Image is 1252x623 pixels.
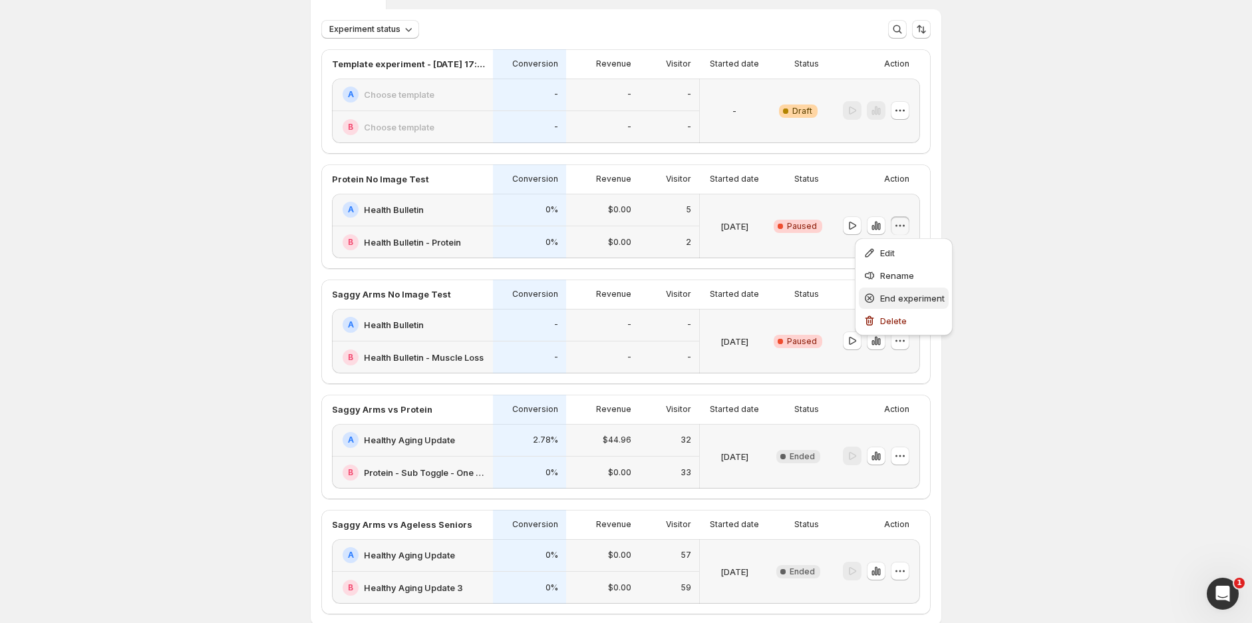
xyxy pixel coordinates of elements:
p: Action [884,519,909,530]
p: Revenue [596,174,631,184]
p: Started date [710,404,759,415]
p: $44.96 [603,435,631,445]
p: [DATE] [720,450,748,463]
h2: B [348,582,353,593]
p: Status [794,289,819,300]
p: Visitor [666,519,691,530]
p: Template experiment - [DATE] 17:44:13 [332,57,485,71]
p: Conversion [512,404,558,415]
h2: B [348,122,353,132]
p: 0% [546,204,558,215]
p: - [627,89,631,100]
p: $0.00 [608,204,631,215]
p: $0.00 [608,550,631,560]
p: $0.00 [608,237,631,248]
p: Visitor [666,289,691,300]
p: 0% [546,237,558,248]
iframe: Intercom live chat [1207,578,1239,610]
h2: A [348,89,354,100]
p: Started date [710,174,759,184]
p: - [687,319,691,330]
h2: B [348,237,353,248]
p: Action [884,174,909,184]
p: Status [794,404,819,415]
span: Delete [880,315,907,326]
p: Visitor [666,59,691,69]
h2: Protein - Sub Toggle - One Time Default [364,466,485,479]
p: [DATE] [720,335,748,348]
p: Action [884,404,909,415]
p: Started date [710,519,759,530]
h2: Healthy Aging Update [364,433,455,447]
p: - [627,352,631,363]
h2: Healthy Aging Update 3 [364,581,463,594]
p: $0.00 [608,467,631,478]
p: 0% [546,467,558,478]
p: - [687,352,691,363]
p: - [627,319,631,330]
h2: A [348,550,354,560]
p: Protein No Image Test [332,172,429,186]
p: Status [794,174,819,184]
h2: B [348,352,353,363]
h2: Health Bulletin - Muscle Loss [364,351,484,364]
p: 57 [681,550,691,560]
p: Saggy Arms vs Ageless Seniors [332,518,472,531]
h2: A [348,204,354,215]
p: - [687,122,691,132]
p: - [732,104,736,118]
p: Status [794,519,819,530]
p: - [627,122,631,132]
span: Edit [880,248,895,258]
span: 1 [1234,578,1245,588]
p: Revenue [596,519,631,530]
p: 32 [681,435,691,445]
p: - [554,352,558,363]
button: Sort the results [912,20,931,39]
p: Conversion [512,59,558,69]
span: Rename [880,270,914,281]
p: Revenue [596,404,631,415]
p: [DATE] [720,565,748,578]
p: 0% [546,582,558,593]
p: - [687,89,691,100]
span: Paused [787,336,817,347]
span: Draft [792,106,812,116]
span: Paused [787,221,817,232]
p: Revenue [596,289,631,300]
h2: Healthy Aging Update [364,548,455,562]
p: Saggy Arms vs Protein [332,403,432,416]
span: Ended [790,451,815,462]
p: $0.00 [608,582,631,593]
p: Conversion [512,519,558,530]
p: Action [884,59,909,69]
p: Conversion [512,289,558,300]
button: Edit [859,242,949,264]
h2: Health Bulletin [364,318,424,331]
p: Status [794,59,819,69]
span: Ended [790,566,815,577]
p: Visitor [666,174,691,184]
p: 2 [686,237,691,248]
h2: A [348,435,354,445]
span: Experiment status [329,24,400,35]
p: 59 [681,582,691,593]
p: Started date [710,59,759,69]
button: Rename [859,265,949,286]
h2: Choose template [364,120,434,134]
span: End experiment [880,293,945,304]
h2: Choose template [364,88,434,101]
button: Delete [859,310,949,331]
p: 5 [686,204,691,215]
h2: B [348,467,353,478]
p: Started date [710,289,759,300]
p: 33 [681,467,691,478]
p: [DATE] [720,220,748,233]
p: 2.78% [533,435,558,445]
h2: A [348,319,354,330]
p: - [554,89,558,100]
h2: Health Bulletin [364,203,424,216]
p: - [554,122,558,132]
p: 0% [546,550,558,560]
p: Conversion [512,174,558,184]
